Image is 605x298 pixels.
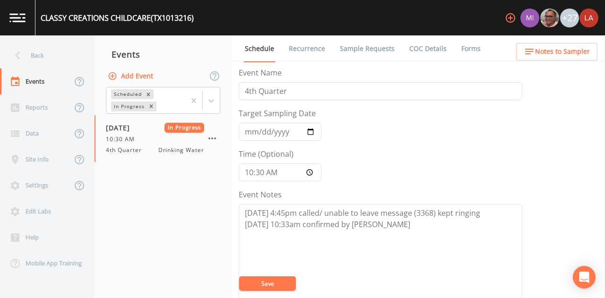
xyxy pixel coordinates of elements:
[95,43,232,66] div: Events
[106,135,140,144] span: 10:30 AM
[158,146,204,154] span: Drinking Water
[106,68,157,85] button: Add Event
[146,102,156,111] div: Remove In Progress
[408,35,448,62] a: COC Details
[287,35,327,62] a: Recurrence
[560,9,579,27] div: +27
[535,46,590,58] span: Notes to Sampler
[460,35,482,62] a: Forms
[573,266,596,289] div: Open Intercom Messenger
[143,89,154,99] div: Remove Scheduled
[239,108,316,119] label: Target Sampling Date
[106,146,147,154] span: 4th Quarter
[239,67,282,78] label: Event Name
[243,35,276,62] a: Schedule
[540,9,559,27] img: e2d790fa78825a4bb76dcb6ab311d44c
[164,123,205,133] span: In Progress
[520,9,540,27] div: Miriaha Caddie
[111,102,146,111] div: In Progress
[111,89,143,99] div: Scheduled
[239,276,296,290] button: Save
[239,148,294,160] label: Time (Optional)
[9,13,26,22] img: logo
[579,9,598,27] img: cf6e799eed601856facf0d2563d1856d
[95,115,232,162] a: [DATE]In Progress10:30 AM4th QuarterDrinking Water
[41,12,194,24] div: CLASSY CREATIONS CHILDCARE (TX1013216)
[516,43,597,60] button: Notes to Sampler
[520,9,539,27] img: a1ea4ff7c53760f38bef77ef7c6649bf
[338,35,396,62] a: Sample Requests
[106,123,137,133] span: [DATE]
[540,9,560,27] div: Mike Franklin
[239,189,282,200] label: Event Notes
